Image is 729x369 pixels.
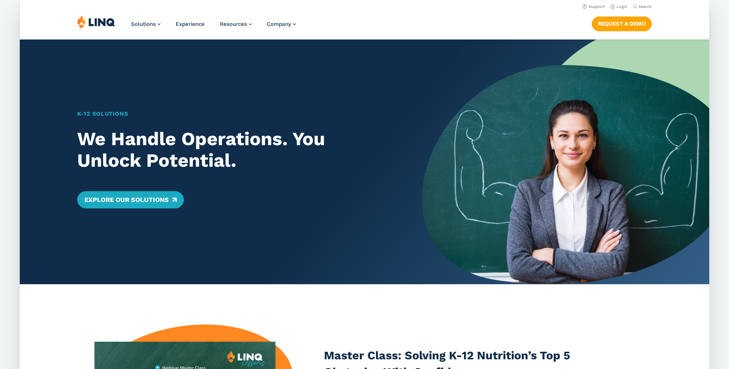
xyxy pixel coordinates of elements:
[639,4,652,9] span: Search
[131,21,161,27] a: Solutions
[267,21,296,27] a: Company
[582,4,605,9] a: Support
[422,40,709,284] img: Home Banner
[267,21,291,27] span: Company
[131,21,156,27] span: Solutions
[176,21,205,27] a: Experience
[131,15,296,39] nav: Primary Navigation
[220,21,247,27] span: Resources
[77,110,394,118] h1: K‑12 Solutions
[77,15,115,29] img: LINQ | K‑12 Software
[77,191,184,208] a: Explore Our Solutions
[592,15,652,31] nav: Button Navigation
[77,128,394,171] h2: We Handle Operations. You Unlock Potential.
[610,4,627,9] a: Login
[633,4,652,9] button: Open Search Bar
[592,17,652,31] a: Request a Demo
[220,21,252,27] a: Resources
[20,2,709,10] nav: Utility Navigation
